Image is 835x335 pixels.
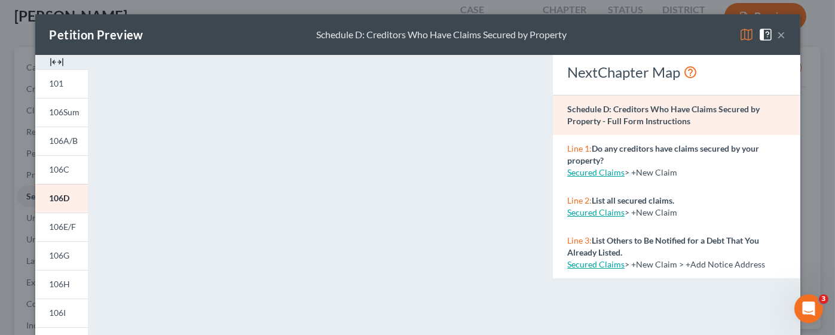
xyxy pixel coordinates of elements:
[592,195,674,205] strong: List all secured claims.
[50,107,80,117] span: 106Sum
[567,207,625,217] a: Secured Claims
[567,63,785,82] div: NextChapter Map
[625,207,677,217] span: > +New Claim
[819,294,828,304] span: 3
[50,250,70,260] span: 106G
[50,222,77,232] span: 106E/F
[50,193,70,203] span: 106D
[567,259,625,269] a: Secured Claims
[50,279,71,289] span: 106H
[50,26,143,43] div: Petition Preview
[35,270,88,299] a: 106H
[50,136,78,146] span: 106A/B
[35,299,88,327] a: 106I
[739,27,754,42] img: map-eea8200ae884c6f1103ae1953ef3d486a96c86aabb227e865a55264e3737af1f.svg
[567,235,592,245] span: Line 3:
[567,235,759,257] strong: List Others to Be Notified for a Debt That You Already Listed.
[50,164,70,174] span: 106C
[567,167,625,177] a: Secured Claims
[758,27,773,42] img: help-close-5ba153eb36485ed6c1ea00a893f15db1cb9b99d6cae46e1a8edb6c62d00a1a76.svg
[35,127,88,155] a: 106A/B
[35,155,88,184] a: 106C
[35,213,88,241] a: 106E/F
[567,195,592,205] span: Line 2:
[35,241,88,270] a: 106G
[625,167,677,177] span: > +New Claim
[50,55,64,69] img: expand-e0f6d898513216a626fdd78e52531dac95497ffd26381d4c15ee2fc46db09dca.svg
[567,143,592,153] span: Line 1:
[625,259,765,269] span: > +New Claim > +Add Notice Address
[35,98,88,127] a: 106Sum
[778,27,786,42] button: ×
[35,184,88,213] a: 106D
[35,69,88,98] a: 101
[794,294,823,323] iframe: Intercom live chat
[50,308,66,318] span: 106I
[567,143,759,165] strong: Do any creditors have claims secured by your property?
[567,104,760,126] strong: Schedule D: Creditors Who Have Claims Secured by Property - Full Form Instructions
[316,28,567,42] div: Schedule D: Creditors Who Have Claims Secured by Property
[50,78,64,88] span: 101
